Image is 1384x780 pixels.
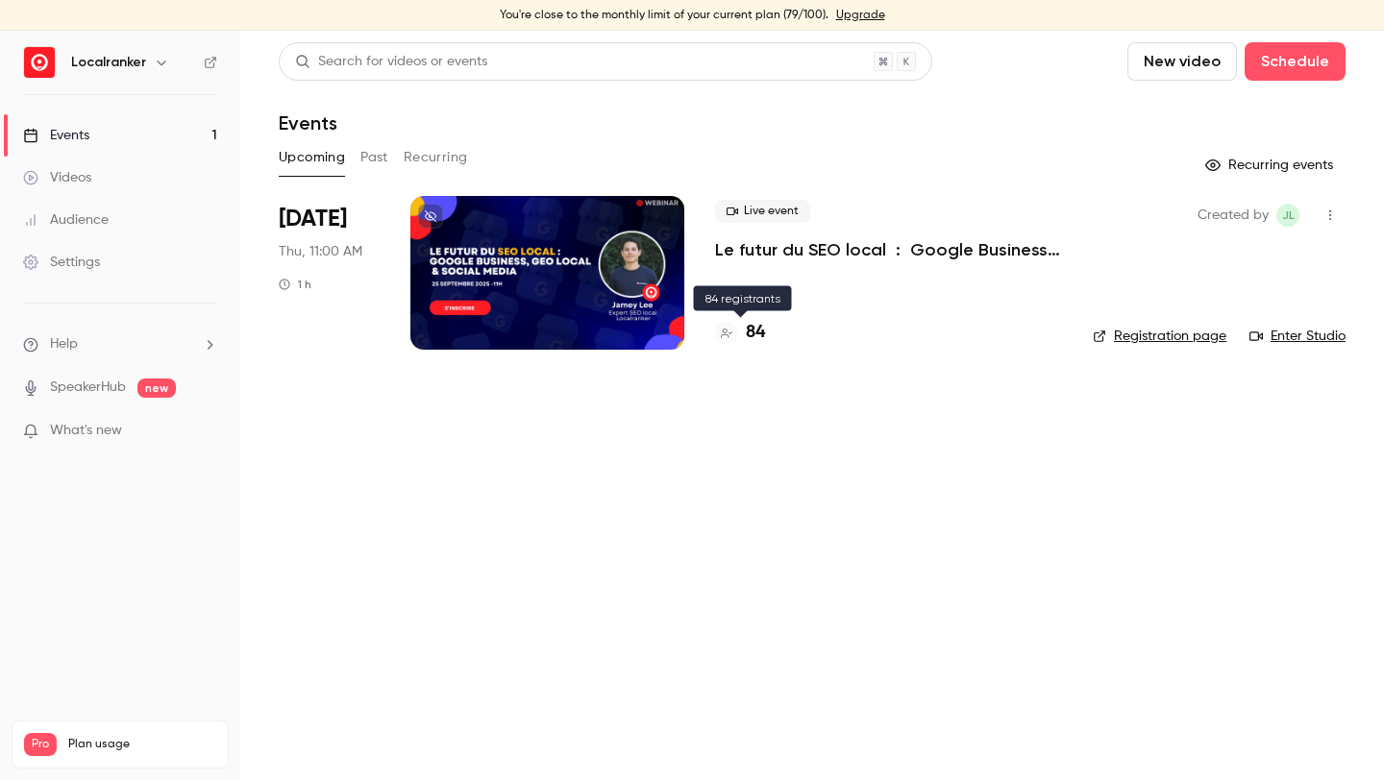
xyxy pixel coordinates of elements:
button: New video [1127,42,1237,81]
span: new [137,378,176,398]
span: Created by [1198,204,1269,227]
button: Past [360,142,388,173]
a: Enter Studio [1249,327,1346,346]
a: 84 [715,320,765,346]
button: Recurring [404,142,468,173]
li: help-dropdown-opener [23,334,217,354]
div: 1 h [279,277,311,292]
a: Registration page [1093,327,1226,346]
div: Settings [23,253,100,272]
h1: Events [279,111,337,134]
span: JL [1282,204,1295,227]
button: Schedule [1245,42,1346,81]
div: Videos [23,168,91,187]
img: Localranker [24,47,55,78]
div: Events [23,126,89,145]
span: Pro [24,733,57,756]
span: [DATE] [279,204,347,234]
span: Live event [715,200,810,223]
span: Jamey Lee [1276,204,1299,227]
h4: 84 [746,320,765,346]
div: Sep 25 Thu, 11:00 AM (Europe/Paris) [279,196,380,350]
div: Search for videos or events [295,52,487,72]
span: Plan usage [68,737,216,752]
span: What's new [50,421,122,441]
div: Audience [23,210,109,230]
button: Upcoming [279,142,345,173]
a: Le futur du SEO local : Google Business Profile, GEO & Social media [715,238,1062,261]
a: SpeakerHub [50,378,126,398]
span: Thu, 11:00 AM [279,242,362,261]
a: Upgrade [836,8,885,23]
span: Help [50,334,78,354]
button: Recurring events [1197,150,1346,181]
h6: Localranker [71,53,146,72]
